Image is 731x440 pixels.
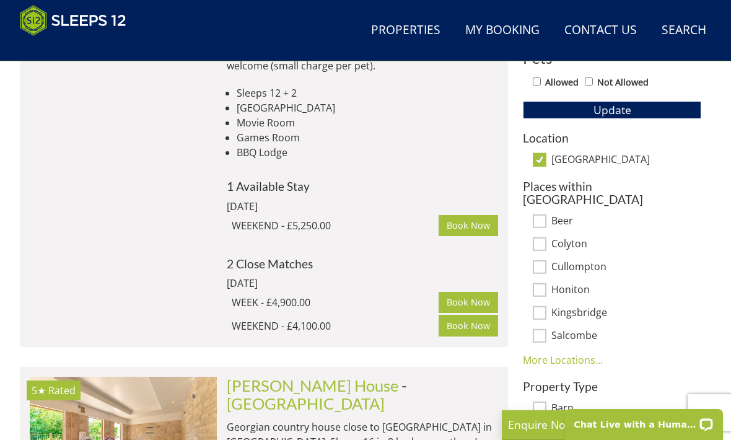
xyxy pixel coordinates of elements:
span: Rated [48,384,76,397]
li: Sleeps 12 + 2 [237,86,498,100]
h4: 2 Close Matches [227,257,498,270]
li: Movie Room [237,115,498,130]
div: WEEKEND - £4,100.00 [232,319,439,333]
a: Book Now [439,292,498,313]
button: Update [523,101,701,118]
h3: Places within [GEOGRAPHIC_DATA] [523,180,701,206]
label: Salcombe [551,330,701,343]
span: Berry House has a 5 star rating under the Quality in Tourism Scheme [32,384,46,397]
span: - [227,376,407,412]
a: Search [657,17,711,45]
li: [GEOGRAPHIC_DATA] [237,100,498,115]
a: Contact Us [559,17,642,45]
li: Games Room [237,130,498,145]
span: Update [593,102,631,117]
p: Enquire Now [508,416,694,433]
a: [GEOGRAPHIC_DATA] [227,394,385,413]
label: Honiton [551,284,701,297]
div: WEEK - £4,900.00 [232,295,439,310]
div: [DATE] [227,276,390,291]
iframe: LiveChat chat widget [557,401,731,440]
h4: 1 Available Stay [227,180,498,193]
label: Colyton [551,238,701,252]
label: Kingsbridge [551,307,701,320]
a: More Locations... [523,353,603,367]
li: BBQ Lodge [237,145,498,160]
label: Allowed [545,76,579,89]
a: My Booking [460,17,545,45]
h3: Property Type [523,380,701,393]
h3: Location [523,131,701,144]
label: Cullompton [551,261,701,275]
div: WEEKEND - £5,250.00 [232,218,439,233]
img: Sleeps 12 [20,5,126,36]
a: Book Now [439,315,498,336]
a: [PERSON_NAME] House [227,376,398,395]
label: Barn [551,402,701,416]
div: [DATE] [227,199,390,214]
iframe: Customer reviews powered by Trustpilot [14,43,144,54]
label: [GEOGRAPHIC_DATA] [551,154,701,167]
label: Not Allowed [597,76,649,89]
a: Properties [366,17,445,45]
label: Beer [551,215,701,229]
h3: Pets [523,50,701,66]
a: Book Now [439,215,498,236]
